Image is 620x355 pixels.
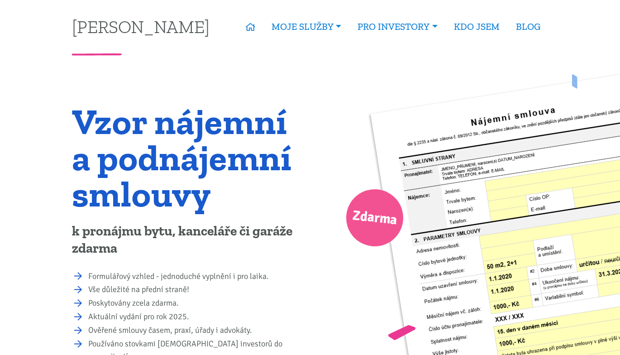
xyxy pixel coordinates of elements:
a: PRO INVESTORY [349,16,445,37]
a: MOJE SLUŽBY [263,16,349,37]
p: k pronájmu bytu, kanceláře či garáže zdarma [72,223,304,257]
h1: Vzor nájemní a podnájemní smlouvy [72,103,304,212]
li: Aktuální vydání pro rok 2025. [88,311,304,323]
a: [PERSON_NAME] [72,18,210,35]
span: Zdarma [351,204,398,232]
li: Ověřené smlouvy časem, praxí, úřady i advokáty. [88,324,304,337]
a: BLOG [508,16,548,37]
li: Formulářový vzhled - jednoduché vyplnění i pro laika. [88,270,304,283]
li: Vše důležité na přední straně! [88,283,304,296]
li: Poskytovány zcela zdarma. [88,297,304,310]
a: KDO JSEM [446,16,508,37]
